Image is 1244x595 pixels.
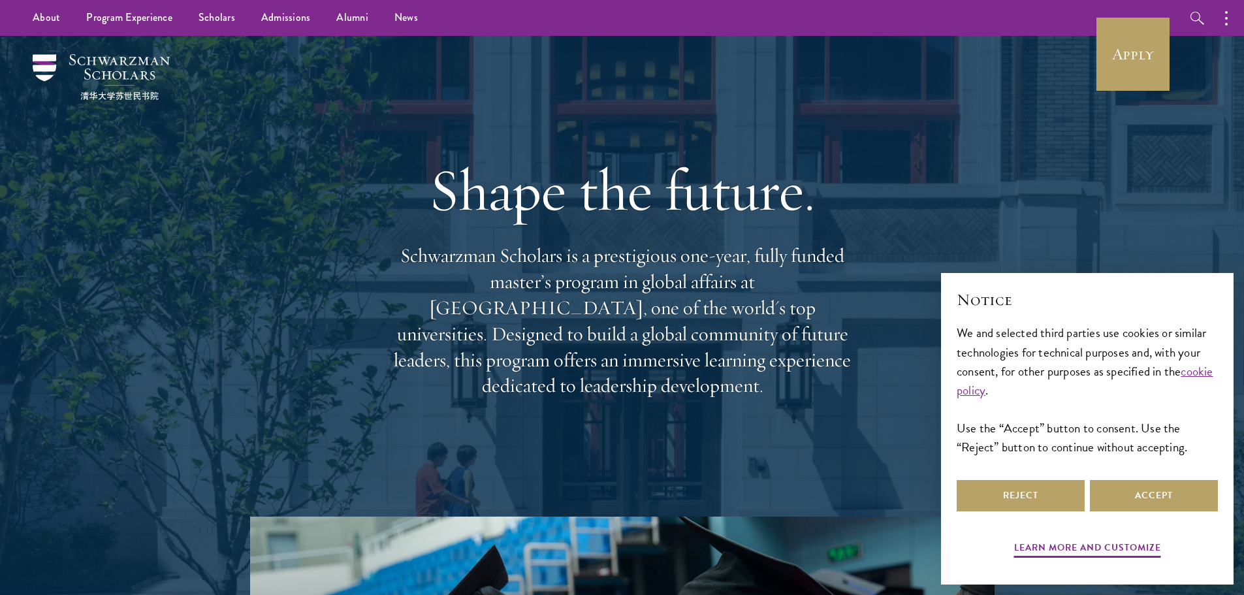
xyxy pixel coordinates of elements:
button: Accept [1090,480,1218,511]
a: Apply [1096,18,1170,91]
h1: Shape the future. [387,153,857,227]
div: We and selected third parties use cookies or similar technologies for technical purposes and, wit... [957,323,1218,456]
p: Schwarzman Scholars is a prestigious one-year, fully funded master’s program in global affairs at... [387,243,857,399]
h2: Notice [957,289,1218,311]
a: cookie policy [957,362,1213,400]
button: Reject [957,480,1085,511]
button: Learn more and customize [1014,539,1161,560]
img: Schwarzman Scholars [33,54,170,100]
